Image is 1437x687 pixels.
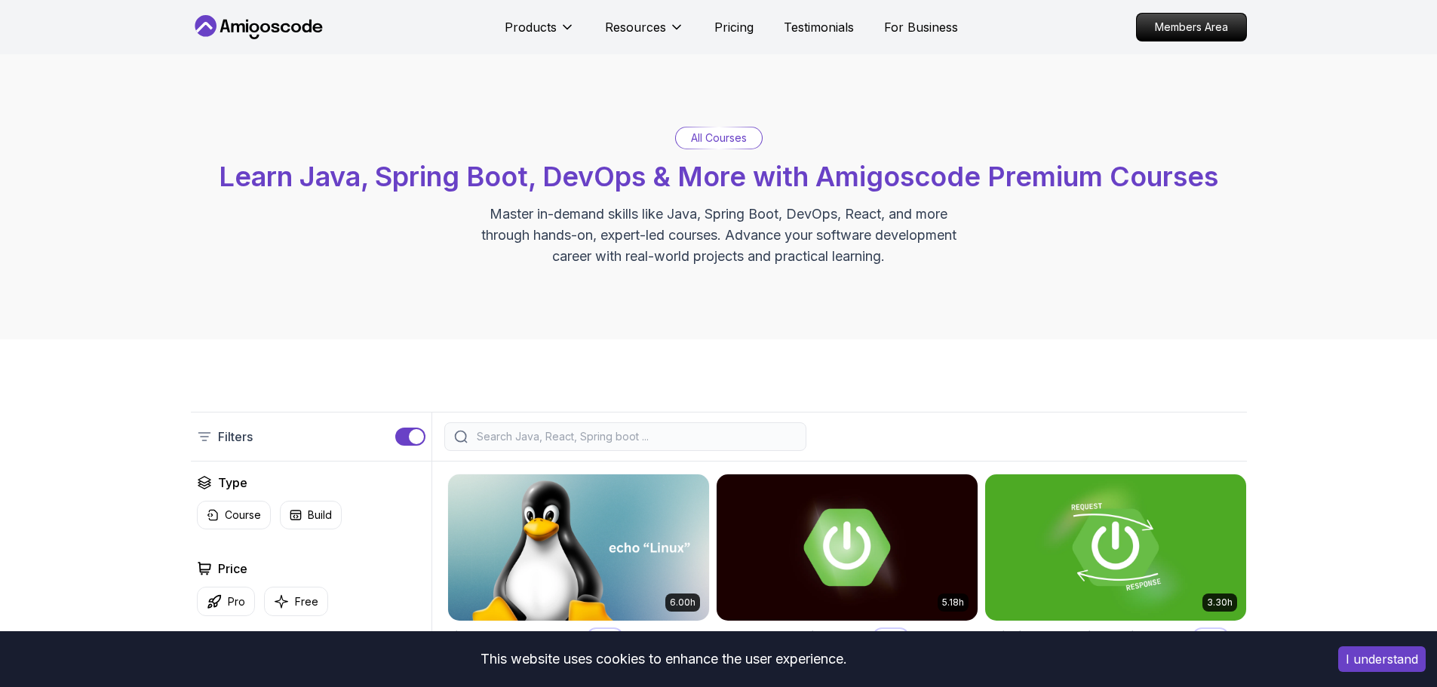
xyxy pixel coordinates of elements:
[784,18,854,36] a: Testimonials
[874,629,907,644] p: Pro
[691,130,747,146] p: All Courses
[1338,646,1426,672] button: Accept cookies
[225,508,261,523] p: Course
[448,474,709,621] img: Linux Fundamentals card
[308,508,332,523] p: Build
[228,594,245,609] p: Pro
[197,501,271,529] button: Course
[1136,13,1247,41] a: Members Area
[1137,14,1246,41] p: Members Area
[447,626,581,647] h2: Linux Fundamentals
[505,18,575,48] button: Products
[717,474,978,621] img: Advanced Spring Boot card
[447,474,710,682] a: Linux Fundamentals card6.00hLinux FundamentalsProLearn the fundamentals of Linux and how to use t...
[716,626,867,647] h2: Advanced Spring Boot
[11,643,1316,676] div: This website uses cookies to enhance the user experience.
[218,474,247,492] h2: Type
[280,501,342,529] button: Build
[218,428,253,446] p: Filters
[985,474,1246,621] img: Building APIs with Spring Boot card
[884,18,958,36] a: For Business
[670,597,695,609] p: 6.00h
[1207,597,1233,609] p: 3.30h
[605,18,684,48] button: Resources
[588,629,622,644] p: Pro
[295,594,318,609] p: Free
[465,204,972,267] p: Master in-demand skills like Java, Spring Boot, DevOps, React, and more through hands-on, expert-...
[984,626,1187,647] h2: Building APIs with Spring Boot
[264,587,328,616] button: Free
[197,587,255,616] button: Pro
[474,429,797,444] input: Search Java, React, Spring boot ...
[1194,629,1227,644] p: Pro
[218,560,247,578] h2: Price
[605,18,666,36] p: Resources
[505,18,557,36] p: Products
[714,18,754,36] a: Pricing
[942,597,964,609] p: 5.18h
[219,160,1218,193] span: Learn Java, Spring Boot, DevOps & More with Amigoscode Premium Courses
